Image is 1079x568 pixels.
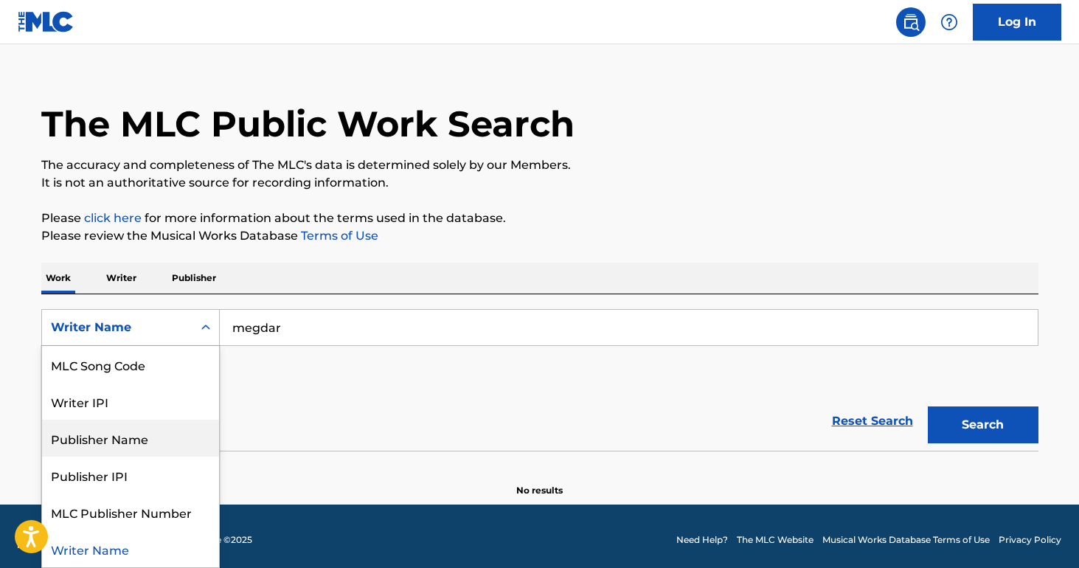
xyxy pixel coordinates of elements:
[41,209,1038,227] p: Please for more information about the terms used in the database.
[42,346,219,383] div: MLC Song Code
[896,7,926,37] a: Public Search
[41,102,575,146] h1: The MLC Public Work Search
[973,4,1061,41] a: Log In
[822,533,990,547] a: Musical Works Database Terms of Use
[902,13,920,31] img: search
[516,466,563,497] p: No results
[934,7,964,37] div: Help
[41,263,75,294] p: Work
[42,383,219,420] div: Writer IPI
[41,227,1038,245] p: Please review the Musical Works Database
[298,229,378,243] a: Terms of Use
[42,457,219,493] div: Publisher IPI
[1005,497,1079,568] iframe: Chat Widget
[940,13,958,31] img: help
[42,420,219,457] div: Publisher Name
[41,156,1038,174] p: The accuracy and completeness of The MLC's data is determined solely by our Members.
[41,309,1038,451] form: Search Form
[42,530,219,567] div: Writer Name
[18,11,74,32] img: MLC Logo
[102,263,141,294] p: Writer
[84,211,142,225] a: click here
[928,406,1038,443] button: Search
[825,405,920,437] a: Reset Search
[167,263,221,294] p: Publisher
[737,533,813,547] a: The MLC Website
[51,319,184,336] div: Writer Name
[42,493,219,530] div: MLC Publisher Number
[999,533,1061,547] a: Privacy Policy
[676,533,728,547] a: Need Help?
[41,174,1038,192] p: It is not an authoritative source for recording information.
